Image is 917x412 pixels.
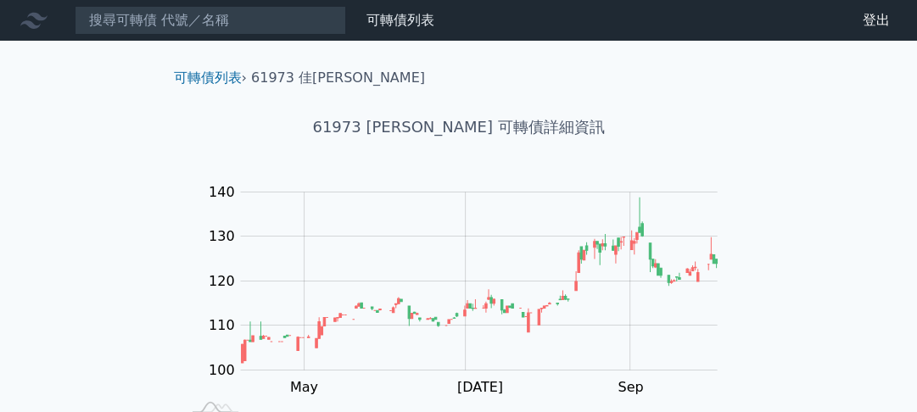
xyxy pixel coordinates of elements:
[241,198,717,363] g: Series
[199,184,742,395] g: Chart
[209,317,235,333] tspan: 110
[209,184,235,200] tspan: 140
[457,379,503,395] tspan: [DATE]
[290,379,318,395] tspan: May
[849,7,903,34] a: 登出
[618,379,643,395] tspan: Sep
[366,12,434,28] a: 可轉債列表
[174,70,242,86] a: 可轉債列表
[174,68,247,88] li: ›
[160,115,758,139] h1: 61973 [PERSON_NAME] 可轉債詳細資訊
[251,68,425,88] li: 61973 佳[PERSON_NAME]
[209,228,235,244] tspan: 130
[75,6,346,35] input: 搜尋可轉債 代號／名稱
[209,362,235,378] tspan: 100
[209,273,235,289] tspan: 120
